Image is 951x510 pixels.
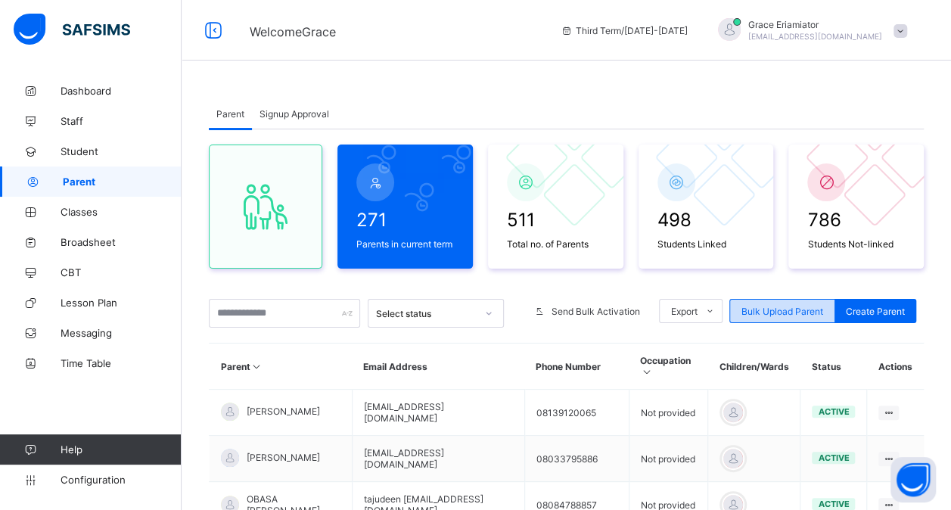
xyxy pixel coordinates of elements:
[250,24,336,39] span: Welcome Grace
[867,344,924,390] th: Actions
[61,115,182,127] span: Staff
[61,145,182,157] span: Student
[260,108,329,120] span: Signup Approval
[61,266,182,278] span: CBT
[640,366,653,378] i: Sort in Ascending Order
[846,306,905,317] span: Create Parent
[741,306,823,317] span: Bulk Upload Parent
[352,344,524,390] th: Email Address
[748,32,882,41] span: [EMAIL_ADDRESS][DOMAIN_NAME]
[561,25,688,36] span: session/term information
[657,238,755,250] span: Students Linked
[703,18,915,43] div: GraceEriamiator
[629,344,708,390] th: Occupation
[818,406,849,417] span: active
[524,344,629,390] th: Phone Number
[61,474,181,486] span: Configuration
[524,436,629,482] td: 08033795886
[352,390,524,436] td: [EMAIL_ADDRESS][DOMAIN_NAME]
[216,108,244,120] span: Parent
[352,436,524,482] td: [EMAIL_ADDRESS][DOMAIN_NAME]
[61,297,182,309] span: Lesson Plan
[63,176,182,188] span: Parent
[818,499,849,509] span: active
[356,209,454,231] span: 271
[61,206,182,218] span: Classes
[250,361,263,372] i: Sort in Ascending Order
[629,390,708,436] td: Not provided
[210,344,353,390] th: Parent
[629,436,708,482] td: Not provided
[61,85,182,97] span: Dashboard
[748,19,882,30] span: Grace Eriamiator
[800,344,867,390] th: Status
[671,306,698,317] span: Export
[61,357,182,369] span: Time Table
[61,236,182,248] span: Broadsheet
[708,344,800,390] th: Children/Wards
[247,406,320,417] span: [PERSON_NAME]
[657,209,755,231] span: 498
[807,238,905,250] span: Students Not-linked
[356,238,454,250] span: Parents in current term
[61,443,181,456] span: Help
[524,390,629,436] td: 08139120065
[552,306,640,317] span: Send Bulk Activation
[507,238,604,250] span: Total no. of Parents
[247,452,320,463] span: [PERSON_NAME]
[14,14,130,45] img: safsims
[890,457,936,502] button: Open asap
[818,452,849,463] span: active
[807,209,905,231] span: 786
[507,209,604,231] span: 511
[376,308,476,319] div: Select status
[61,327,182,339] span: Messaging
